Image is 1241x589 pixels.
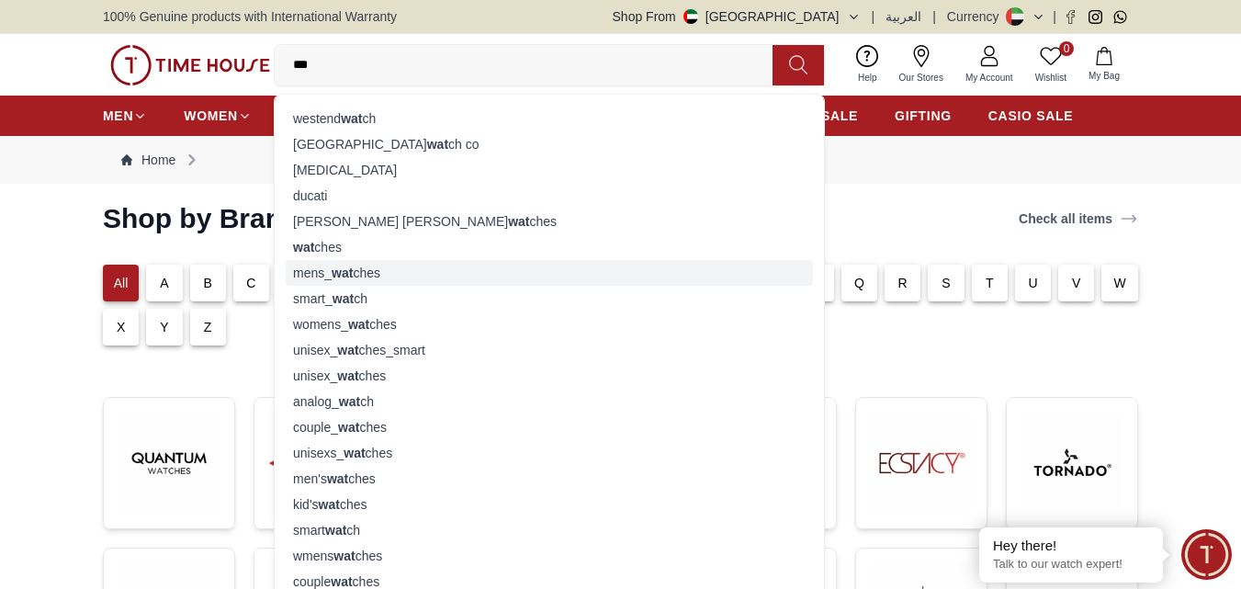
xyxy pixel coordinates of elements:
p: T [986,274,994,292]
span: My Account [958,71,1021,85]
span: Our Stores [892,71,951,85]
p: Y [160,318,169,336]
span: GIFTING [895,107,952,125]
strong: wat [325,523,346,538]
div: Hey there! [993,537,1149,555]
strong: wat [508,214,529,229]
a: Whatsapp [1113,10,1127,24]
div: mens_ ches [286,260,813,286]
p: Z [204,318,212,336]
img: ... [110,45,270,85]
strong: wat [337,343,358,357]
strong: wat [341,111,362,126]
div: men's ches [286,466,813,492]
span: | [872,7,875,26]
img: ... [1021,413,1123,514]
h2: Shop by Brands [103,202,314,235]
div: Chat Widget [1181,529,1232,580]
span: MEN [103,107,133,125]
a: CASIO SALE [988,99,1074,132]
div: [GEOGRAPHIC_DATA] ch co [286,131,813,157]
span: 100% Genuine products with International Warranty [103,7,397,26]
button: العربية [886,7,921,26]
p: All [114,274,129,292]
div: westend ch [286,106,813,131]
div: [MEDICAL_DATA] [286,157,813,183]
span: CASIO SALE [988,107,1074,125]
strong: wat [338,420,359,435]
img: ... [871,413,972,514]
nav: Breadcrumb [103,136,1138,184]
p: V [1072,274,1081,292]
a: WOMEN [184,99,252,132]
strong: wat [339,394,360,409]
img: ... [269,413,370,514]
a: Instagram [1089,10,1102,24]
img: ... [118,413,220,514]
a: Help [847,41,888,88]
span: WOMEN [184,107,238,125]
div: analog_ ch [286,389,813,414]
a: Home [121,151,175,169]
strong: wat [344,446,365,460]
div: ducati [286,183,813,209]
div: womens_ ches [286,311,813,337]
div: Currency [947,7,1007,26]
span: SALE [821,107,858,125]
p: U [1028,274,1037,292]
strong: wat [293,240,314,255]
strong: wat [333,291,354,306]
p: Talk to our watch expert! [993,557,1149,572]
a: GIFTING [895,99,952,132]
div: ches [286,234,813,260]
strong: wat [331,574,352,589]
a: SALE [821,99,858,132]
strong: wat [319,497,340,512]
strong: wat [337,368,358,383]
div: smart_ ch [286,286,813,311]
strong: wat [427,137,448,152]
div: [PERSON_NAME] [PERSON_NAME] ches [286,209,813,234]
div: unisex_ ches_smart [286,337,813,363]
a: Check all items [1015,206,1142,232]
p: C [246,274,255,292]
p: Q [854,274,864,292]
p: S [942,274,951,292]
a: MEN [103,99,147,132]
span: | [932,7,936,26]
strong: wat [327,471,348,486]
span: 0 [1059,41,1074,56]
span: My Bag [1081,69,1127,83]
a: Our Stores [888,41,954,88]
div: couple_ ches [286,414,813,440]
img: United Arab Emirates [683,9,698,24]
p: W [1113,274,1125,292]
button: My Bag [1077,43,1131,86]
div: unisexs_ ches [286,440,813,466]
a: Facebook [1064,10,1077,24]
div: wmens ches [286,543,813,569]
strong: wat [332,266,353,280]
p: B [203,274,212,292]
span: Help [851,71,885,85]
p: X [117,318,126,336]
span: | [1053,7,1056,26]
button: Shop From[GEOGRAPHIC_DATA] [613,7,861,26]
div: kid's ches [286,492,813,517]
p: R [898,274,908,292]
div: smart ch [286,517,813,543]
a: 0Wishlist [1024,41,1077,88]
strong: wat [333,549,355,563]
span: Wishlist [1028,71,1074,85]
strong: wat [348,317,369,332]
p: A [160,274,169,292]
div: unisex_ ches [286,363,813,389]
